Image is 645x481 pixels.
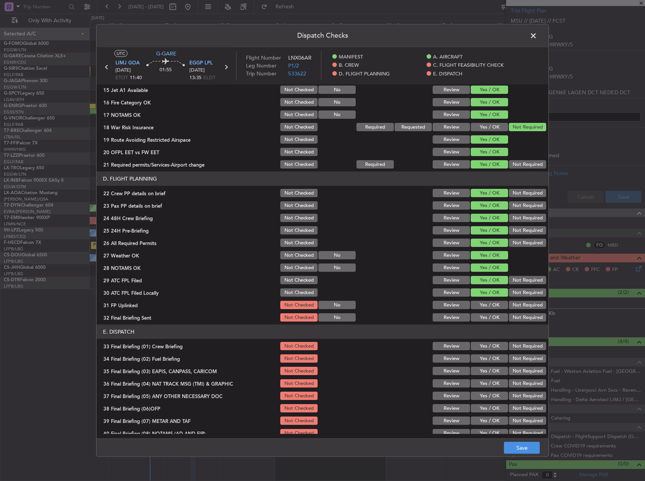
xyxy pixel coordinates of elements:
button: Yes / OK [471,226,508,234]
button: Yes / OK [471,342,508,350]
button: Yes / OK [471,123,508,131]
button: Yes / OK [471,110,508,119]
button: Not Required [509,342,546,350]
button: Not Required [509,367,546,375]
button: Yes / OK [471,201,508,210]
button: Yes / OK [471,354,508,363]
button: Yes / OK [471,239,508,247]
button: Not Required [509,160,546,169]
button: Not Required [509,301,546,309]
button: Yes / OK [471,263,508,272]
button: Yes / OK [471,429,508,437]
button: Yes / OK [471,214,508,222]
button: Not Required [509,226,546,234]
button: Not Required [509,189,546,197]
button: Yes / OK [471,98,508,106]
button: Not Required [509,123,546,131]
button: Not Required [509,313,546,322]
button: Yes / OK [471,160,508,169]
button: Yes / OK [471,367,508,375]
button: Yes / OK [471,404,508,412]
button: Not Required [509,354,546,363]
button: Not Required [509,429,546,437]
button: Yes / OK [471,392,508,400]
button: Yes / OK [471,301,508,309]
header: Dispatch Checks [97,25,548,47]
button: Not Required [509,239,546,247]
button: Not Required [509,214,546,222]
button: Yes / OK [471,288,508,297]
button: Yes / OK [471,417,508,425]
button: Yes / OK [471,379,508,388]
button: Not Required [509,201,546,210]
button: Not Required [509,288,546,297]
button: Save [504,442,540,454]
button: Yes / OK [471,313,508,322]
button: Yes / OK [471,135,508,144]
button: Not Required [509,276,546,284]
button: Not Required [509,392,546,400]
button: Not Required [509,417,546,425]
button: Not Required [509,404,546,412]
button: Yes / OK [471,86,508,94]
button: Yes / OK [471,189,508,197]
button: Yes / OK [471,148,508,156]
button: Yes / OK [471,276,508,284]
button: Yes / OK [471,251,508,259]
button: Not Required [509,379,546,388]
